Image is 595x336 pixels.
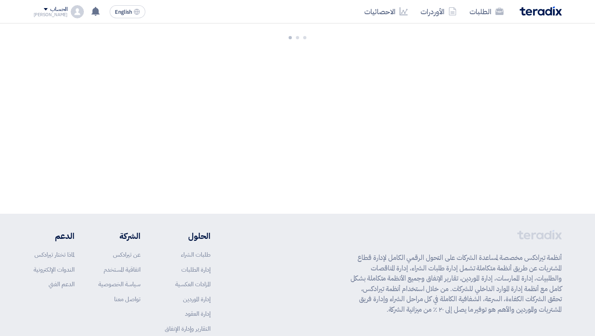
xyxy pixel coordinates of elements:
[183,295,210,304] a: إدارة الموردين
[34,230,74,242] li: الدعم
[165,230,210,242] li: الحلول
[165,324,210,333] a: التقارير وإدارة الإنفاق
[98,280,140,289] a: سياسة الخصوصية
[358,2,414,21] a: الاحصائيات
[185,309,210,318] a: إدارة العقود
[414,2,463,21] a: الأوردرات
[34,250,74,259] a: لماذا تختار تيرادكس
[104,265,140,274] a: اتفاقية المستخدم
[181,265,210,274] a: إدارة الطلبات
[110,5,145,18] button: English
[49,280,74,289] a: الدعم الفني
[520,6,562,16] img: Teradix logo
[34,265,74,274] a: الندوات الإلكترونية
[175,280,210,289] a: المزادات العكسية
[71,5,84,18] img: profile_test.png
[113,250,140,259] a: عن تيرادكس
[181,250,210,259] a: طلبات الشراء
[115,9,132,15] span: English
[463,2,510,21] a: الطلبات
[98,230,140,242] li: الشركة
[351,253,562,315] p: أنظمة تيرادكس مخصصة لمساعدة الشركات على التحول الرقمي الكامل لإدارة قطاع المشتريات عن طريق أنظمة ...
[114,295,140,304] a: تواصل معنا
[50,6,68,13] div: الحساب
[34,13,68,17] div: [PERSON_NAME]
